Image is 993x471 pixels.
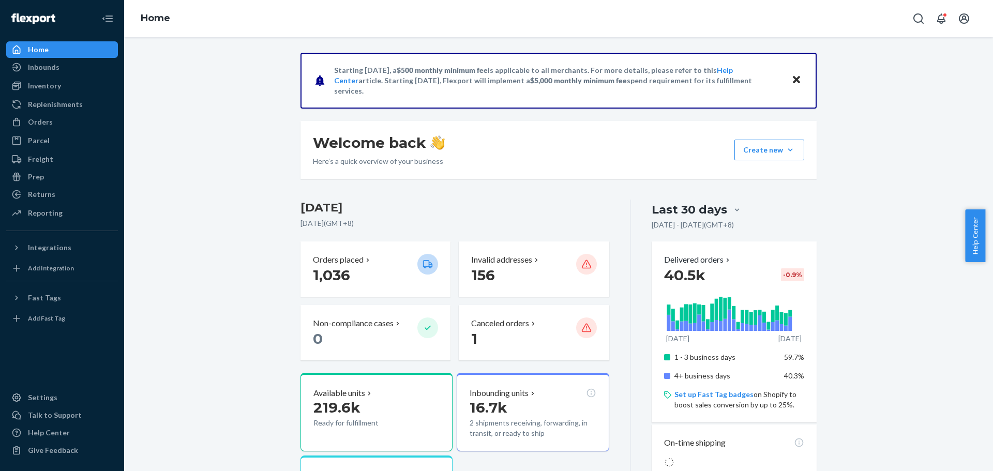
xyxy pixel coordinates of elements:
a: Talk to Support [6,407,118,423]
a: Add Integration [6,260,118,277]
ol: breadcrumbs [132,4,178,34]
p: [DATE] [778,333,802,344]
span: $5,000 monthly minimum fee [530,76,627,85]
p: On-time shipping [664,437,726,449]
div: Prep [28,172,44,182]
p: Non-compliance cases [313,317,394,329]
p: 1 - 3 business days [674,352,776,362]
a: Inbounds [6,59,118,75]
div: Add Fast Tag [28,314,65,323]
span: 156 [471,266,495,284]
p: Starting [DATE], a is applicable to all merchants. For more details, please refer to this article... [334,65,781,96]
button: Orders placed 1,036 [300,241,450,297]
a: Home [6,41,118,58]
a: Settings [6,389,118,406]
span: 59.7% [784,353,804,361]
button: Invalid addresses 156 [459,241,609,297]
div: Freight [28,154,53,164]
p: [DATE] [666,333,689,344]
button: Help Center [965,209,985,262]
div: Talk to Support [28,410,82,420]
div: Returns [28,189,55,200]
p: 4+ business days [674,371,776,381]
button: Close [790,73,803,88]
p: Here’s a quick overview of your business [313,156,445,166]
h3: [DATE] [300,200,609,216]
span: 219.6k [313,399,360,416]
span: 16.7k [470,399,507,416]
p: Available units [313,387,365,399]
div: Replenishments [28,99,83,110]
div: Help Center [28,428,70,438]
button: Inbounding units16.7k2 shipments receiving, forwarding, in transit, or ready to ship [457,373,609,451]
div: Home [28,44,49,55]
p: Canceled orders [471,317,529,329]
p: Ready for fulfillment [313,418,409,428]
p: Orders placed [313,254,364,266]
button: Open notifications [931,8,952,29]
div: Integrations [28,242,71,253]
div: Parcel [28,135,50,146]
a: Help Center [6,424,118,441]
a: Replenishments [6,96,118,113]
div: Add Integration [28,264,74,272]
span: $500 monthly minimum fee [397,66,488,74]
button: Create new [734,140,804,160]
span: 0 [313,330,323,347]
div: Inventory [28,81,61,91]
button: Open account menu [954,8,974,29]
a: Home [141,12,170,24]
button: Delivered orders [664,254,732,266]
a: Prep [6,169,118,185]
button: Give Feedback [6,442,118,459]
a: Inventory [6,78,118,94]
button: Open Search Box [908,8,929,29]
button: Integrations [6,239,118,256]
a: Add Fast Tag [6,310,118,327]
a: Returns [6,186,118,203]
span: 40.5k [664,266,705,284]
a: Orders [6,114,118,130]
span: 40.3% [784,371,804,380]
p: [DATE] ( GMT+8 ) [300,218,609,229]
p: Inbounding units [470,387,529,399]
p: on Shopify to boost sales conversion by up to 25%. [674,389,804,410]
button: Close Navigation [97,8,118,29]
a: Reporting [6,205,118,221]
h1: Welcome back [313,133,445,152]
p: 2 shipments receiving, forwarding, in transit, or ready to ship [470,418,596,438]
div: Fast Tags [28,293,61,303]
div: Give Feedback [28,445,78,455]
img: Flexport logo [11,13,55,24]
img: hand-wave emoji [430,135,445,150]
a: Set up Fast Tag badges [674,390,754,399]
div: Orders [28,117,53,127]
a: Parcel [6,132,118,149]
div: Last 30 days [652,202,727,218]
div: -0.9 % [781,268,804,281]
button: Fast Tags [6,290,118,306]
button: Canceled orders 1 [459,305,609,360]
div: Inbounds [28,62,59,72]
span: 1,036 [313,266,350,284]
span: 1 [471,330,477,347]
p: Invalid addresses [471,254,532,266]
div: Reporting [28,208,63,218]
a: Freight [6,151,118,168]
div: Settings [28,392,57,403]
button: Non-compliance cases 0 [300,305,450,360]
p: [DATE] - [DATE] ( GMT+8 ) [652,220,734,230]
button: Available units219.6kReady for fulfillment [300,373,453,451]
